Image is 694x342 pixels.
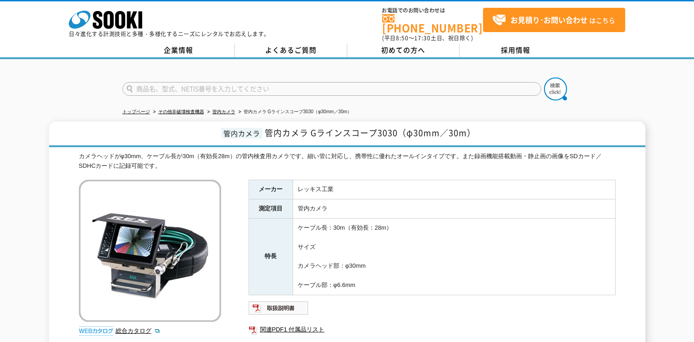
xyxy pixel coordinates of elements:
img: 管内カメラ Gラインスコープ3030（φ30mm／30m） [79,180,221,322]
span: 初めての方へ [381,45,425,55]
span: はこちら [492,13,615,27]
p: 日々進化する計測技術と多種・多様化するニーズにレンタルでお応えします。 [69,31,270,37]
th: 特長 [249,219,293,295]
img: btn_search.png [544,77,567,100]
span: (平日 ～ 土日、祝日除く) [382,34,473,42]
img: webカタログ [79,326,113,336]
span: お電話でのお問い合わせは [382,8,483,13]
div: カメラヘッドがφ30mm、ケーブル長が30m（有効長28m）の管内検査用カメラです。細い管に対応し、携帯性に優れたオールインタイプです。また録画機能搭載動画・静止画の画像をSDカード／SDHCカ... [79,152,616,171]
th: 測定項目 [249,199,293,219]
strong: お見積り･お問い合わせ [511,14,588,25]
a: 採用情報 [460,44,572,57]
td: レッキス工業 [293,180,615,199]
a: よくあるご質問 [235,44,347,57]
input: 商品名、型式、NETIS番号を入力してください [122,82,541,96]
a: トップページ [122,109,150,114]
td: 管内カメラ [293,199,615,219]
a: 管内カメラ [212,109,235,114]
li: 管内カメラ Gラインスコープ3030（φ30mm／30m） [237,107,352,117]
a: その他非破壊検査機器 [158,109,204,114]
th: メーカー [249,180,293,199]
a: 取扱説明書 [249,307,309,314]
span: 管内カメラ Gラインスコープ3030（φ30mm／30m） [265,127,476,139]
a: お見積り･お問い合わせはこちら [483,8,625,32]
span: 17:30 [414,34,431,42]
a: 企業情報 [122,44,235,57]
a: 初めての方へ [347,44,460,57]
a: 総合カタログ [116,327,161,334]
a: [PHONE_NUMBER] [382,14,483,33]
a: 関連PDF1 付属品リスト [249,324,616,336]
span: 管内カメラ [221,128,262,138]
td: ケーブル長：30m（有効長：28m） サイズ カメラヘッド部：φ30mm ケーブル部：φ6.6mm [293,219,615,295]
span: 8:50 [396,34,409,42]
img: 取扱説明書 [249,301,309,315]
